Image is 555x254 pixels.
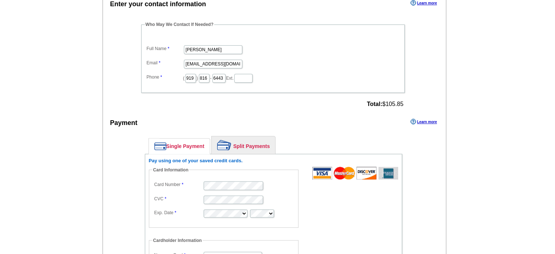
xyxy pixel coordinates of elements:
[154,209,203,216] label: Exp. Date
[312,167,398,179] img: acceptedCards.gif
[367,101,382,107] strong: Total:
[367,101,403,107] span: $105.85
[217,140,231,150] img: split-payment.png
[147,45,183,52] label: Full Name
[153,237,203,244] legend: Cardholder Information
[154,181,203,188] label: Card Number
[145,72,401,83] dd: ( ) - Ext.
[212,136,275,154] a: Split Payments
[147,60,183,66] label: Email
[149,158,398,164] h6: Pay using one of your saved credit cards.
[147,74,183,80] label: Phone
[110,118,138,128] div: Payment
[154,196,203,202] label: CVC
[149,139,210,154] a: Single Payment
[154,142,166,150] img: single-payment.png
[145,21,214,28] legend: Who May We Contact If Needed?
[409,84,555,254] iframe: LiveChat chat widget
[153,167,189,173] legend: Card Information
